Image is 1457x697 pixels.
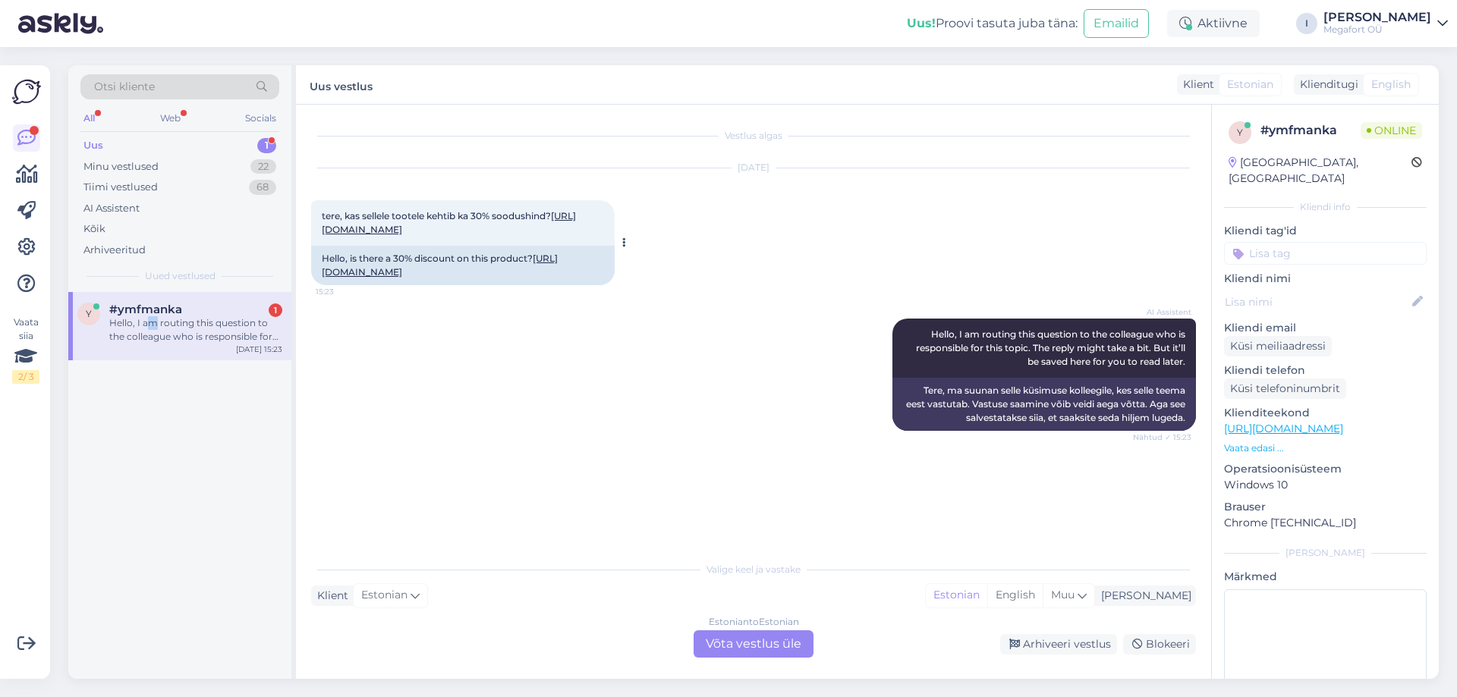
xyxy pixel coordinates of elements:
div: Küsi meiliaadressi [1224,336,1332,356]
div: [PERSON_NAME] [1224,546,1427,560]
div: Klient [311,588,348,604]
div: All [80,108,98,128]
span: Hello, I am routing this question to the colleague who is responsible for this topic. The reply m... [916,328,1188,367]
div: Minu vestlused [83,159,159,174]
div: Estonian [926,584,987,607]
span: Otsi kliente [94,79,155,95]
div: Võta vestlus üle [694,630,813,658]
div: Uus [83,138,103,153]
div: [PERSON_NAME] [1095,588,1191,604]
b: Uus! [907,16,936,30]
div: Vaata siia [12,316,39,384]
span: tere, kas sellele tootele kehtib ka 30% soodushind? [322,210,576,235]
input: Lisa nimi [1225,294,1409,310]
input: Lisa tag [1224,242,1427,265]
span: Online [1361,122,1422,139]
div: 1 [257,138,276,153]
div: 1 [269,303,282,317]
span: English [1371,77,1411,93]
span: 15:23 [316,286,373,297]
div: Proovi tasuta juba täna: [907,14,1078,33]
span: Muu [1051,588,1075,601]
span: Estonian [361,587,408,604]
div: Arhiveeri vestlus [1000,634,1117,655]
div: AI Assistent [83,201,140,216]
div: Megafort OÜ [1323,24,1431,36]
div: [PERSON_NAME] [1323,11,1431,24]
div: Arhiveeritud [83,243,146,258]
div: Blokeeri [1123,634,1196,655]
p: Brauser [1224,499,1427,515]
div: English [987,584,1043,607]
p: Vaata edasi ... [1224,441,1427,455]
div: # ymfmanka [1260,121,1361,140]
div: 22 [250,159,276,174]
div: Hello, I am routing this question to the colleague who is responsible for this topic. The reply m... [109,316,282,344]
div: Kõik [83,221,105,237]
span: AI Assistent [1134,306,1191,318]
span: Nähtud ✓ 15:23 [1133,432,1191,443]
a: [PERSON_NAME]Megafort OÜ [1323,11,1448,36]
p: Kliendi telefon [1224,363,1427,378]
span: y [86,308,92,319]
p: Chrome [TECHNICAL_ID] [1224,515,1427,531]
div: Klienditugi [1294,77,1358,93]
p: Operatsioonisüsteem [1224,461,1427,477]
p: Windows 10 [1224,477,1427,493]
span: Uued vestlused [145,269,216,283]
div: Tiimi vestlused [83,180,158,195]
label: Uus vestlus [310,74,373,95]
p: Kliendi nimi [1224,271,1427,287]
div: [DATE] 15:23 [236,344,282,355]
div: I [1296,13,1317,34]
div: Estonian to Estonian [709,615,799,629]
div: Valige keel ja vastake [311,563,1196,576]
button: Emailid [1084,9,1149,38]
p: Klienditeekond [1224,405,1427,421]
div: Klient [1177,77,1214,93]
div: Hello, is there a 30% discount on this product? [311,246,615,285]
p: Kliendi email [1224,320,1427,336]
div: Vestlus algas [311,129,1196,143]
div: Aktiivne [1167,10,1260,37]
div: 2 / 3 [12,370,39,384]
span: #ymfmanka [109,303,182,316]
div: Tere, ma suunan selle küsimuse kolleegile, kes selle teema eest vastutab. Vastuse saamine võib ve... [892,378,1196,431]
div: Web [157,108,184,128]
div: Socials [242,108,279,128]
div: Kliendi info [1224,200,1427,214]
span: Estonian [1227,77,1273,93]
div: 68 [249,180,276,195]
div: [DATE] [311,161,1196,174]
img: Askly Logo [12,77,41,106]
span: y [1237,127,1243,138]
p: Kliendi tag'id [1224,223,1427,239]
a: [URL][DOMAIN_NAME] [1224,422,1343,435]
p: Märkmed [1224,569,1427,585]
div: Küsi telefoninumbrit [1224,378,1346,399]
div: [GEOGRAPHIC_DATA], [GEOGRAPHIC_DATA] [1229,155,1411,187]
